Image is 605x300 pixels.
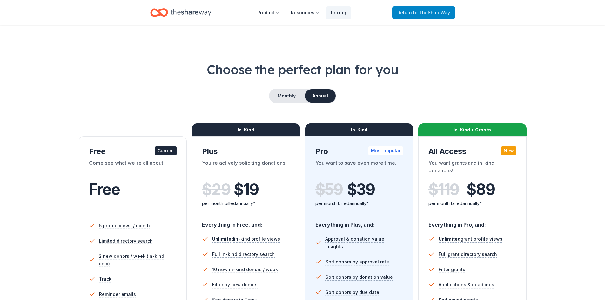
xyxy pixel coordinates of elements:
[467,181,495,198] span: $ 89
[439,236,502,242] span: grant profile views
[252,6,285,19] button: Product
[286,6,325,19] button: Resources
[326,6,351,19] a: Pricing
[428,146,516,157] div: All Access
[305,89,336,103] button: Annual
[99,237,153,245] span: Limited directory search
[212,236,280,242] span: in-kind profile views
[305,123,413,136] div: In-Kind
[202,159,290,177] div: You're actively soliciting donations.
[326,273,393,281] span: Sort donors by donation value
[418,123,527,136] div: In-Kind + Grants
[212,236,234,242] span: Unlimited
[252,5,351,20] nav: Main
[501,146,516,155] div: New
[325,235,403,250] span: Approval & donation value insights
[202,200,290,207] div: per month billed annually*
[212,281,258,289] span: Filter by new donors
[315,200,403,207] div: per month billed annually*
[99,222,150,230] span: 5 profile views / month
[368,146,403,155] div: Most popular
[270,89,304,103] button: Monthly
[99,252,177,268] span: 2 new donors / week (in-kind only)
[192,123,300,136] div: In-Kind
[99,275,111,283] span: Track
[99,290,136,298] span: Reminder emails
[439,281,494,289] span: Applications & deadlines
[212,266,278,273] span: 10 new in-kind donors / week
[439,266,465,273] span: Filter grants
[347,181,375,198] span: $ 39
[428,216,516,229] div: Everything in Pro, and:
[25,61,580,78] h1: Choose the perfect plan for you
[234,181,259,198] span: $ 19
[392,6,455,19] a: Returnto TheShareWay
[212,250,275,258] span: Full in-kind directory search
[89,159,177,177] div: Come see what we're all about.
[397,9,450,17] span: Return
[155,146,177,155] div: Current
[326,258,389,266] span: Sort donors by approval rate
[413,10,450,15] span: to TheShareWay
[202,216,290,229] div: Everything in Free, and:
[428,200,516,207] div: per month billed annually*
[428,159,516,177] div: You want grants and in-kind donations!
[315,216,403,229] div: Everything in Plus, and:
[89,146,177,157] div: Free
[326,289,379,296] span: Sort donors by due date
[315,159,403,177] div: You want to save even more time.
[315,146,403,157] div: Pro
[150,5,211,20] a: Home
[439,236,460,242] span: Unlimited
[439,250,497,258] span: Full grant directory search
[89,180,120,199] span: Free
[202,146,290,157] div: Plus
